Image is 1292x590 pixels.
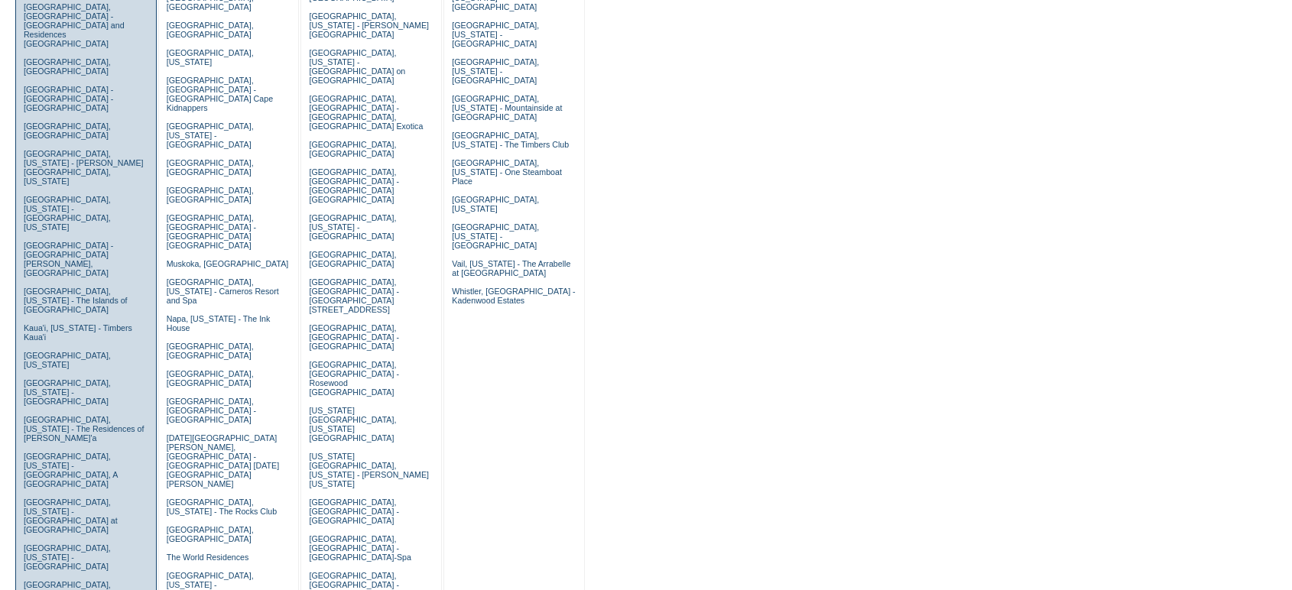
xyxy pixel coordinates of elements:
[309,360,398,397] a: [GEOGRAPHIC_DATA], [GEOGRAPHIC_DATA] - Rosewood [GEOGRAPHIC_DATA]
[309,140,396,158] a: [GEOGRAPHIC_DATA], [GEOGRAPHIC_DATA]
[309,406,396,443] a: [US_STATE][GEOGRAPHIC_DATA], [US_STATE][GEOGRAPHIC_DATA]
[167,186,254,204] a: [GEOGRAPHIC_DATA], [GEOGRAPHIC_DATA]
[167,48,254,66] a: [GEOGRAPHIC_DATA], [US_STATE]
[309,323,398,351] a: [GEOGRAPHIC_DATA], [GEOGRAPHIC_DATA] - [GEOGRAPHIC_DATA]
[167,21,254,39] a: [GEOGRAPHIC_DATA], [GEOGRAPHIC_DATA]
[452,131,569,149] a: [GEOGRAPHIC_DATA], [US_STATE] - The Timbers Club
[309,452,429,488] a: [US_STATE][GEOGRAPHIC_DATA], [US_STATE] - [PERSON_NAME] [US_STATE]
[167,213,256,250] a: [GEOGRAPHIC_DATA], [GEOGRAPHIC_DATA] - [GEOGRAPHIC_DATA] [GEOGRAPHIC_DATA]
[24,543,111,571] a: [GEOGRAPHIC_DATA], [US_STATE] - [GEOGRAPHIC_DATA]
[167,76,273,112] a: [GEOGRAPHIC_DATA], [GEOGRAPHIC_DATA] - [GEOGRAPHIC_DATA] Cape Kidnappers
[167,369,254,387] a: [GEOGRAPHIC_DATA], [GEOGRAPHIC_DATA]
[167,498,278,516] a: [GEOGRAPHIC_DATA], [US_STATE] - The Rocks Club
[24,498,118,534] a: [GEOGRAPHIC_DATA], [US_STATE] - [GEOGRAPHIC_DATA] at [GEOGRAPHIC_DATA]
[24,415,144,443] a: [GEOGRAPHIC_DATA], [US_STATE] - The Residences of [PERSON_NAME]'a
[24,122,111,140] a: [GEOGRAPHIC_DATA], [GEOGRAPHIC_DATA]
[167,553,249,562] a: The World Residences
[452,158,562,186] a: [GEOGRAPHIC_DATA], [US_STATE] - One Steamboat Place
[452,259,570,277] a: Vail, [US_STATE] - The Arrabelle at [GEOGRAPHIC_DATA]
[24,287,128,314] a: [GEOGRAPHIC_DATA], [US_STATE] - The Islands of [GEOGRAPHIC_DATA]
[309,213,396,241] a: [GEOGRAPHIC_DATA], [US_STATE] - [GEOGRAPHIC_DATA]
[167,525,254,543] a: [GEOGRAPHIC_DATA], [GEOGRAPHIC_DATA]
[452,94,562,122] a: [GEOGRAPHIC_DATA], [US_STATE] - Mountainside at [GEOGRAPHIC_DATA]
[24,195,111,232] a: [GEOGRAPHIC_DATA], [US_STATE] - [GEOGRAPHIC_DATA], [US_STATE]
[167,433,279,488] a: [DATE][GEOGRAPHIC_DATA][PERSON_NAME], [GEOGRAPHIC_DATA] - [GEOGRAPHIC_DATA] [DATE][GEOGRAPHIC_DAT...
[167,277,279,305] a: [GEOGRAPHIC_DATA], [US_STATE] - Carneros Resort and Spa
[452,21,539,48] a: [GEOGRAPHIC_DATA], [US_STATE] - [GEOGRAPHIC_DATA]
[24,57,111,76] a: [GEOGRAPHIC_DATA], [GEOGRAPHIC_DATA]
[309,498,398,525] a: [GEOGRAPHIC_DATA], [GEOGRAPHIC_DATA] - [GEOGRAPHIC_DATA]
[24,351,111,369] a: [GEOGRAPHIC_DATA], [US_STATE]
[452,287,575,305] a: Whistler, [GEOGRAPHIC_DATA] - Kadenwood Estates
[167,342,254,360] a: [GEOGRAPHIC_DATA], [GEOGRAPHIC_DATA]
[24,378,111,406] a: [GEOGRAPHIC_DATA], [US_STATE] - [GEOGRAPHIC_DATA]
[452,195,539,213] a: [GEOGRAPHIC_DATA], [US_STATE]
[24,241,113,277] a: [GEOGRAPHIC_DATA] - [GEOGRAPHIC_DATA][PERSON_NAME], [GEOGRAPHIC_DATA]
[167,158,254,177] a: [GEOGRAPHIC_DATA], [GEOGRAPHIC_DATA]
[309,167,398,204] a: [GEOGRAPHIC_DATA], [GEOGRAPHIC_DATA] - [GEOGRAPHIC_DATA] [GEOGRAPHIC_DATA]
[452,57,539,85] a: [GEOGRAPHIC_DATA], [US_STATE] - [GEOGRAPHIC_DATA]
[167,314,271,332] a: Napa, [US_STATE] - The Ink House
[452,222,539,250] a: [GEOGRAPHIC_DATA], [US_STATE] - [GEOGRAPHIC_DATA]
[167,259,288,268] a: Muskoka, [GEOGRAPHIC_DATA]
[309,11,429,39] a: [GEOGRAPHIC_DATA], [US_STATE] - [PERSON_NAME][GEOGRAPHIC_DATA]
[309,48,405,85] a: [GEOGRAPHIC_DATA], [US_STATE] - [GEOGRAPHIC_DATA] on [GEOGRAPHIC_DATA]
[167,397,256,424] a: [GEOGRAPHIC_DATA], [GEOGRAPHIC_DATA] - [GEOGRAPHIC_DATA]
[309,94,423,131] a: [GEOGRAPHIC_DATA], [GEOGRAPHIC_DATA] - [GEOGRAPHIC_DATA], [GEOGRAPHIC_DATA] Exotica
[309,534,411,562] a: [GEOGRAPHIC_DATA], [GEOGRAPHIC_DATA] - [GEOGRAPHIC_DATA]-Spa
[309,250,396,268] a: [GEOGRAPHIC_DATA], [GEOGRAPHIC_DATA]
[24,2,125,48] a: [GEOGRAPHIC_DATA], [GEOGRAPHIC_DATA] - [GEOGRAPHIC_DATA] and Residences [GEOGRAPHIC_DATA]
[309,277,398,314] a: [GEOGRAPHIC_DATA], [GEOGRAPHIC_DATA] - [GEOGRAPHIC_DATA][STREET_ADDRESS]
[24,323,132,342] a: Kaua'i, [US_STATE] - Timbers Kaua'i
[24,85,113,112] a: [GEOGRAPHIC_DATA] - [GEOGRAPHIC_DATA] - [GEOGRAPHIC_DATA]
[24,149,144,186] a: [GEOGRAPHIC_DATA], [US_STATE] - [PERSON_NAME][GEOGRAPHIC_DATA], [US_STATE]
[24,452,118,488] a: [GEOGRAPHIC_DATA], [US_STATE] - [GEOGRAPHIC_DATA], A [GEOGRAPHIC_DATA]
[167,122,254,149] a: [GEOGRAPHIC_DATA], [US_STATE] - [GEOGRAPHIC_DATA]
